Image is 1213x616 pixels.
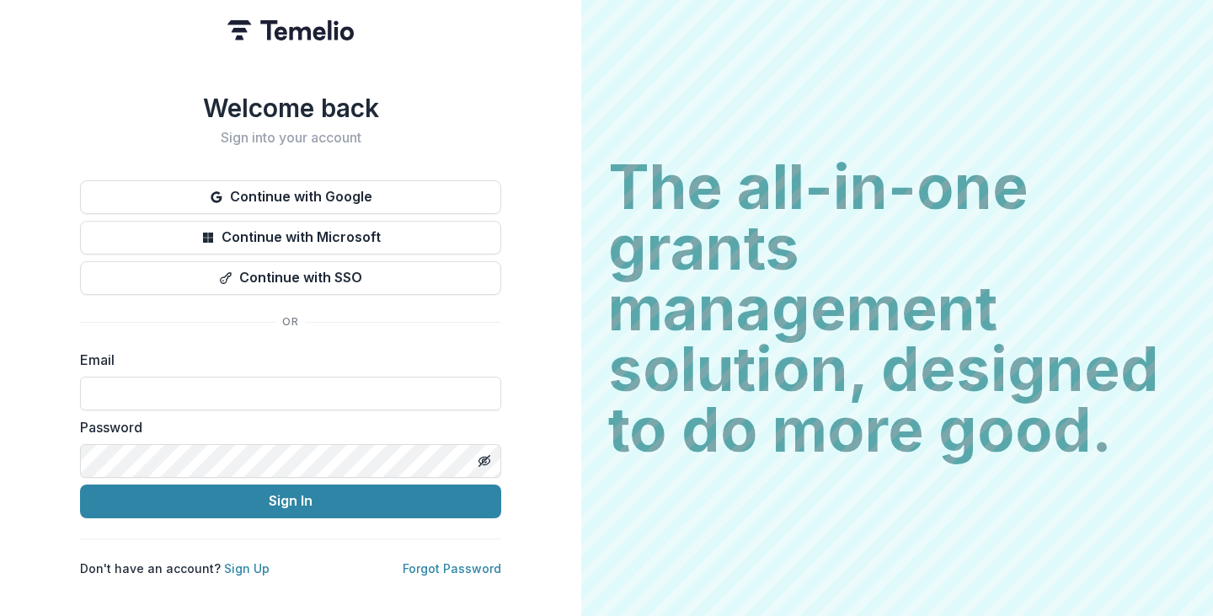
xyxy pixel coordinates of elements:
a: Forgot Password [403,561,501,576]
img: Temelio [227,20,354,40]
button: Continue with SSO [80,261,501,295]
button: Sign In [80,485,501,518]
h2: Sign into your account [80,130,501,146]
label: Email [80,350,491,370]
button: Continue with Google [80,180,501,214]
p: Don't have an account? [80,560,270,577]
a: Sign Up [224,561,270,576]
h1: Welcome back [80,93,501,123]
label: Password [80,417,491,437]
button: Continue with Microsoft [80,221,501,254]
